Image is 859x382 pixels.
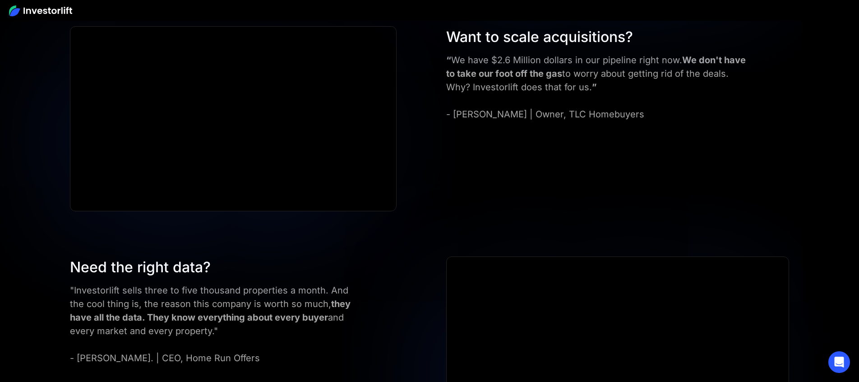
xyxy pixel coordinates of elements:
[70,284,364,365] div: "Investorlift sells three to five thousand properties a month. And the cool thing is, the reason ...
[446,53,755,121] div: We have $2.6 Million dollars in our pipeline right now. to worry about getting rid of the deals. ...
[446,26,755,48] div: Want to scale acquisitions?
[70,298,351,323] strong: they have all the data. They know everything about every buyer
[592,82,597,93] strong: ”
[446,55,451,65] strong: “
[828,351,850,373] div: Open Intercom Messenger
[70,256,364,278] div: Need the right data?
[70,27,396,210] iframe: ERIC CLINE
